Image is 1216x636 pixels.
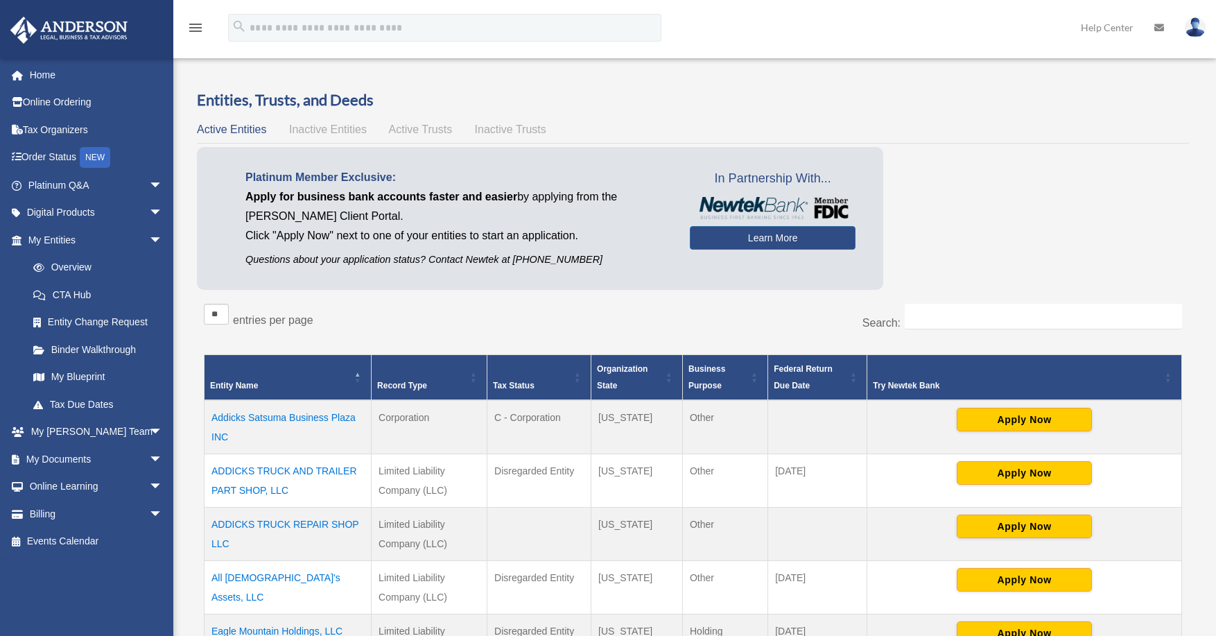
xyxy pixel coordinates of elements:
[149,226,177,255] span: arrow_drop_down
[682,355,767,401] th: Business Purpose: Activate to sort
[873,377,1161,394] div: Try Newtek Bank
[372,508,487,561] td: Limited Liability Company (LLC)
[19,309,177,336] a: Entity Change Request
[10,473,184,501] a: Online Learningarrow_drop_down
[475,123,546,135] span: Inactive Trusts
[389,123,453,135] span: Active Trusts
[245,191,517,203] span: Apply for business bank accounts faster and easier
[6,17,132,44] img: Anderson Advisors Platinum Portal
[232,19,247,34] i: search
[591,454,683,508] td: [US_STATE]
[245,226,669,246] p: Click "Apply Now" next to one of your entities to start an application.
[233,314,313,326] label: entries per page
[10,171,184,199] a: Platinum Q&Aarrow_drop_down
[493,381,535,390] span: Tax Status
[289,123,367,135] span: Inactive Entities
[591,561,683,614] td: [US_STATE]
[19,363,177,391] a: My Blueprint
[372,561,487,614] td: Limited Liability Company (LLC)
[957,408,1092,431] button: Apply Now
[149,199,177,227] span: arrow_drop_down
[197,123,266,135] span: Active Entities
[245,168,669,187] p: Platinum Member Exclusive:
[1185,17,1206,37] img: User Pic
[19,254,170,282] a: Overview
[768,561,867,614] td: [DATE]
[149,473,177,501] span: arrow_drop_down
[205,454,372,508] td: ADDICKS TRUCK AND TRAILER PART SHOP, LLC
[10,418,184,446] a: My [PERSON_NAME] Teamarrow_drop_down
[10,144,184,172] a: Order StatusNEW
[10,199,184,227] a: Digital Productsarrow_drop_down
[591,400,683,454] td: [US_STATE]
[245,187,669,226] p: by applying from the [PERSON_NAME] Client Portal.
[149,445,177,474] span: arrow_drop_down
[149,500,177,528] span: arrow_drop_down
[487,454,591,508] td: Disregarded Entity
[957,568,1092,592] button: Apply Now
[187,24,204,36] a: menu
[149,418,177,447] span: arrow_drop_down
[10,116,184,144] a: Tax Organizers
[197,89,1189,111] h3: Entities, Trusts, and Deeds
[591,355,683,401] th: Organization State: Activate to sort
[10,500,184,528] a: Billingarrow_drop_down
[19,281,177,309] a: CTA Hub
[372,454,487,508] td: Limited Liability Company (LLC)
[957,515,1092,538] button: Apply Now
[768,454,867,508] td: [DATE]
[10,89,184,117] a: Online Ordering
[19,336,177,363] a: Binder Walkthrough
[682,454,767,508] td: Other
[245,251,669,268] p: Questions about your application status? Contact Newtek at [PHONE_NUMBER]
[205,561,372,614] td: All [DEMOGRAPHIC_DATA]'s Assets, LLC
[372,355,487,401] th: Record Type: Activate to sort
[19,390,177,418] a: Tax Due Dates
[487,355,591,401] th: Tax Status: Activate to sort
[10,445,184,473] a: My Documentsarrow_drop_down
[682,400,767,454] td: Other
[10,528,184,556] a: Events Calendar
[187,19,204,36] i: menu
[487,400,591,454] td: C - Corporation
[10,226,177,254] a: My Entitiesarrow_drop_down
[597,364,648,390] span: Organization State
[205,508,372,561] td: ADDICKS TRUCK REPAIR SHOP LLC
[487,561,591,614] td: Disregarded Entity
[210,381,258,390] span: Entity Name
[682,508,767,561] td: Other
[690,226,855,250] a: Learn More
[697,197,849,219] img: NewtekBankLogoSM.png
[80,147,110,168] div: NEW
[682,561,767,614] td: Other
[205,400,372,454] td: Addicks Satsuma Business Plaza INC
[774,364,833,390] span: Federal Return Due Date
[205,355,372,401] th: Entity Name: Activate to invert sorting
[867,355,1182,401] th: Try Newtek Bank : Activate to sort
[372,400,487,454] td: Corporation
[688,364,725,390] span: Business Purpose
[768,355,867,401] th: Federal Return Due Date: Activate to sort
[591,508,683,561] td: [US_STATE]
[957,461,1092,485] button: Apply Now
[10,61,184,89] a: Home
[690,168,855,190] span: In Partnership With...
[149,171,177,200] span: arrow_drop_down
[377,381,427,390] span: Record Type
[862,317,901,329] label: Search:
